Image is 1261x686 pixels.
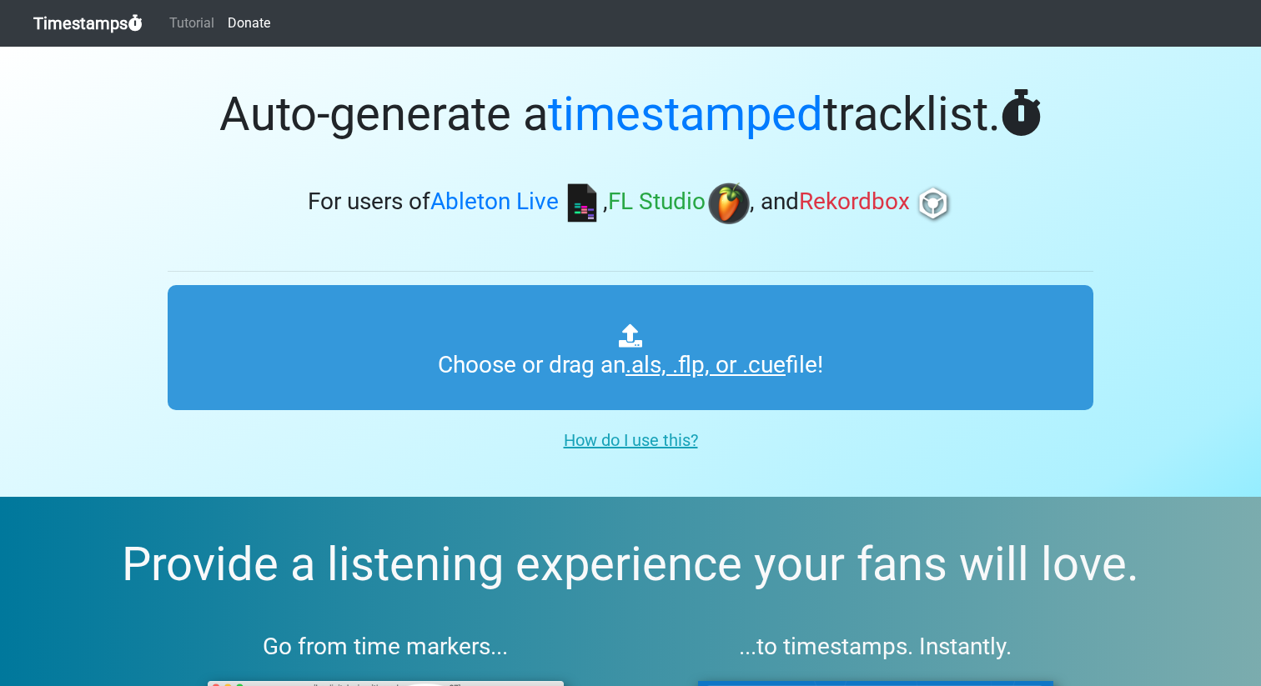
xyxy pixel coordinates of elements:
span: timestamped [548,87,823,142]
h3: For users of , , and [168,183,1093,224]
img: fl.png [708,183,750,224]
span: FL Studio [608,188,706,216]
img: ableton.png [561,183,603,224]
h3: Go from time markers... [168,633,604,661]
a: Timestamps [33,7,143,40]
a: Donate [221,7,277,40]
span: Ableton Live [430,188,559,216]
h3: ...to timestamps. Instantly. [658,633,1094,661]
a: Tutorial [163,7,221,40]
img: rb.png [912,183,954,224]
span: Rekordbox [799,188,910,216]
u: How do I use this? [564,430,698,450]
h1: Auto-generate a tracklist. [168,87,1093,143]
h2: Provide a listening experience your fans will love. [40,537,1221,593]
